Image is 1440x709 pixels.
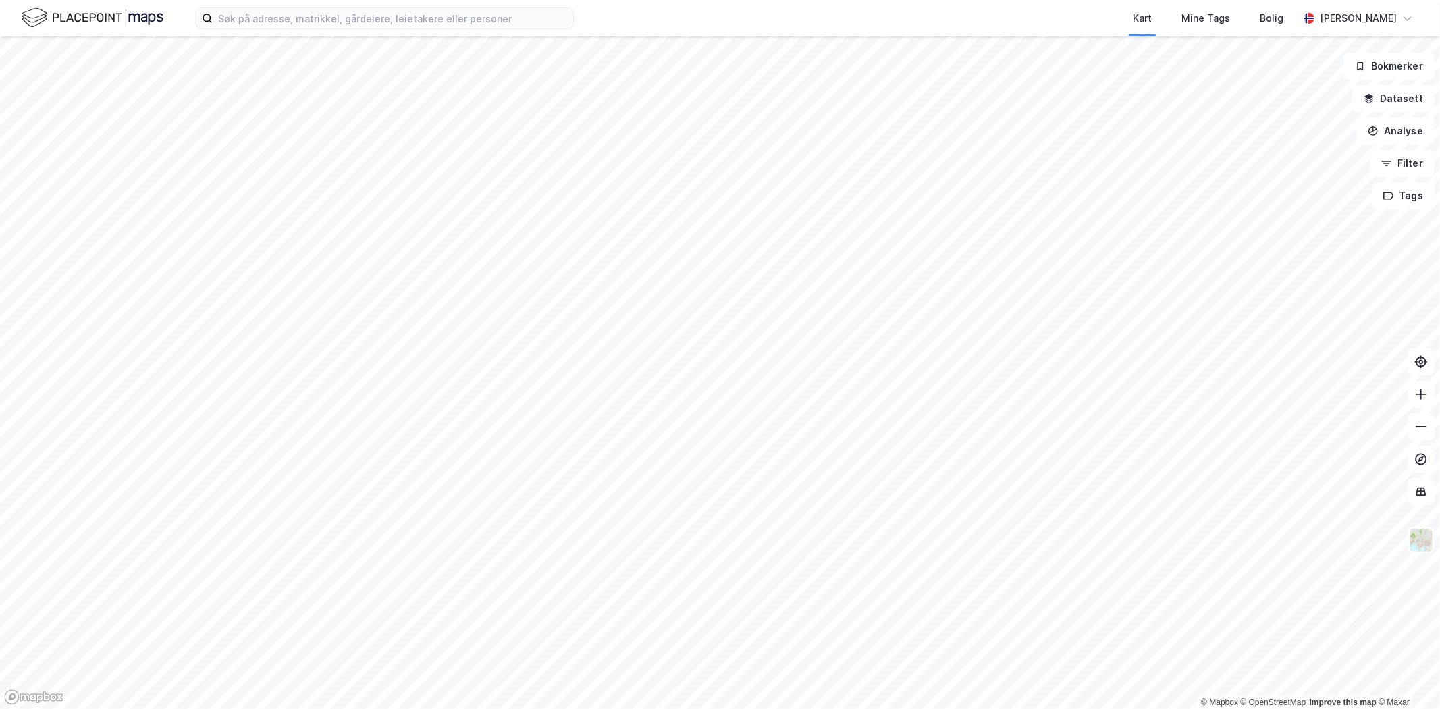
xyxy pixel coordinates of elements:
[1356,117,1435,145] button: Analyse
[1372,644,1440,709] div: Kontrollprogram for chat
[1352,85,1435,112] button: Datasett
[1343,53,1435,80] button: Bokmerker
[213,8,573,28] input: Søk på adresse, matrikkel, gårdeiere, leietakere eller personer
[1260,10,1283,26] div: Bolig
[22,6,163,30] img: logo.f888ab2527a4732fd821a326f86c7f29.svg
[1372,644,1440,709] iframe: Chat Widget
[1320,10,1397,26] div: [PERSON_NAME]
[1181,10,1230,26] div: Mine Tags
[1241,698,1306,707] a: OpenStreetMap
[4,689,63,705] a: Mapbox homepage
[1372,182,1435,209] button: Tags
[1370,150,1435,177] button: Filter
[1310,698,1377,707] a: Improve this map
[1133,10,1152,26] div: Kart
[1201,698,1238,707] a: Mapbox
[1408,527,1434,553] img: Z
